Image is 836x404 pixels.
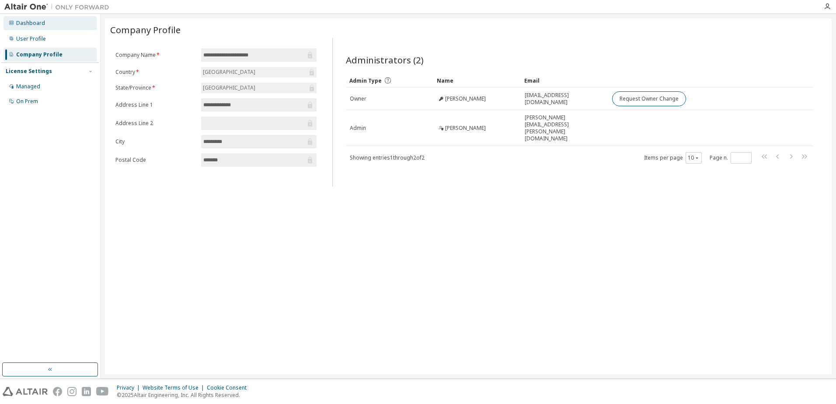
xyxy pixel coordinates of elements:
[16,51,63,58] div: Company Profile
[53,387,62,396] img: facebook.svg
[117,391,252,399] p: © 2025 Altair Engineering, Inc. All Rights Reserved.
[115,120,196,127] label: Address Line 2
[350,125,366,132] span: Admin
[445,125,486,132] span: [PERSON_NAME]
[207,384,252,391] div: Cookie Consent
[115,157,196,164] label: Postal Code
[110,24,181,36] span: Company Profile
[115,52,196,59] label: Company Name
[115,69,196,76] label: Country
[202,83,257,93] div: [GEOGRAPHIC_DATA]
[644,152,702,164] span: Items per page
[16,35,46,42] div: User Profile
[349,77,382,84] span: Admin Type
[524,73,605,87] div: Email
[67,387,77,396] img: instagram.svg
[16,83,40,90] div: Managed
[6,68,52,75] div: License Settings
[201,83,317,93] div: [GEOGRAPHIC_DATA]
[3,387,48,396] img: altair_logo.svg
[202,67,257,77] div: [GEOGRAPHIC_DATA]
[350,95,366,102] span: Owner
[346,54,424,66] span: Administrators (2)
[525,92,604,106] span: [EMAIL_ADDRESS][DOMAIN_NAME]
[115,101,196,108] label: Address Line 1
[16,98,38,105] div: On Prem
[4,3,114,11] img: Altair One
[688,154,700,161] button: 10
[96,387,109,396] img: youtube.svg
[16,20,45,27] div: Dashboard
[115,84,196,91] label: State/Province
[350,154,425,161] span: Showing entries 1 through 2 of 2
[525,114,604,142] span: [PERSON_NAME][EMAIL_ADDRESS][PERSON_NAME][DOMAIN_NAME]
[143,384,207,391] div: Website Terms of Use
[445,95,486,102] span: [PERSON_NAME]
[612,91,686,106] button: Request Owner Change
[201,67,317,77] div: [GEOGRAPHIC_DATA]
[82,387,91,396] img: linkedin.svg
[710,152,752,164] span: Page n.
[117,384,143,391] div: Privacy
[115,138,196,145] label: City
[437,73,517,87] div: Name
